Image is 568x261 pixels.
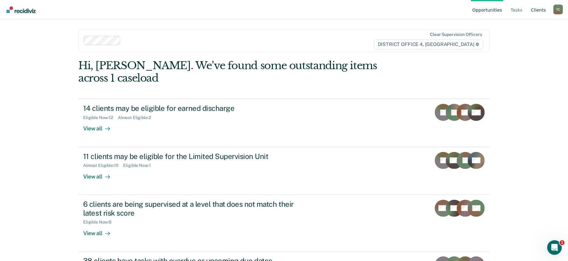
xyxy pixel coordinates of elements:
[83,152,297,161] div: 11 clients may be eligible for the Limited Supervision Unit
[78,99,490,147] a: 14 clients may be eligible for earned dischargeEligible Now:12Almost Eligible:2View all
[118,115,156,120] div: Almost Eligible : 2
[6,6,36,13] img: Recidiviz
[430,32,482,37] div: Clear supervision officers
[374,40,483,49] span: DISTRICT OFFICE 4, [GEOGRAPHIC_DATA]
[78,147,490,195] a: 11 clients may be eligible for the Limited Supervision UnitAlmost Eligible:10Eligible Now:1View all
[83,120,117,132] div: View all
[553,5,563,14] div: T C
[78,195,490,252] a: 6 clients are being supervised at a level that does not match their latest risk scoreEligible Now...
[83,115,118,120] div: Eligible Now : 12
[83,168,117,180] div: View all
[547,240,562,255] iframe: Intercom live chat
[83,220,116,225] div: Eligible Now : 6
[78,59,407,84] div: Hi, [PERSON_NAME]. We’ve found some outstanding items across 1 caseload
[560,240,565,245] span: 1
[83,104,297,113] div: 14 clients may be eligible for earned discharge
[123,163,156,168] div: Eligible Now : 1
[83,163,123,168] div: Almost Eligible : 10
[553,5,563,14] button: Profile dropdown button
[83,200,297,217] div: 6 clients are being supervised at a level that does not match their latest risk score
[83,225,117,237] div: View all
